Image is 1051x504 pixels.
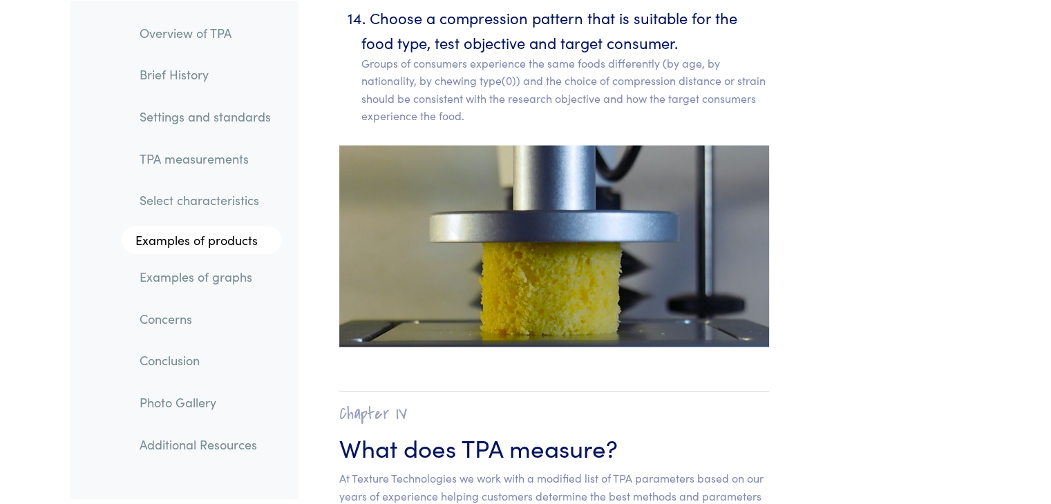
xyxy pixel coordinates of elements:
h3: What does TPA measure? [339,430,770,464]
a: Examples of graphs [129,260,282,292]
a: Brief History [129,59,282,90]
a: Concerns [129,302,282,334]
li: Choose a compression pattern that is suitable for the food type, test objective and target consumer. [361,6,770,125]
a: Photo Gallery [129,386,282,418]
a: Overview of TPA [129,17,282,48]
a: Examples of products [122,226,282,254]
h2: Chapter IV [339,403,770,425]
a: Settings and standards [129,100,282,132]
img: pound cake, precompression [339,146,770,347]
a: Select characteristics [129,184,282,216]
a: TPA measurements [129,142,282,174]
p: Groups of consumers experience the same foods differently (by age, by nationality, by chewing typ... [361,55,770,125]
a: Conclusion [129,345,282,376]
a: Additional Resources [129,428,282,460]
